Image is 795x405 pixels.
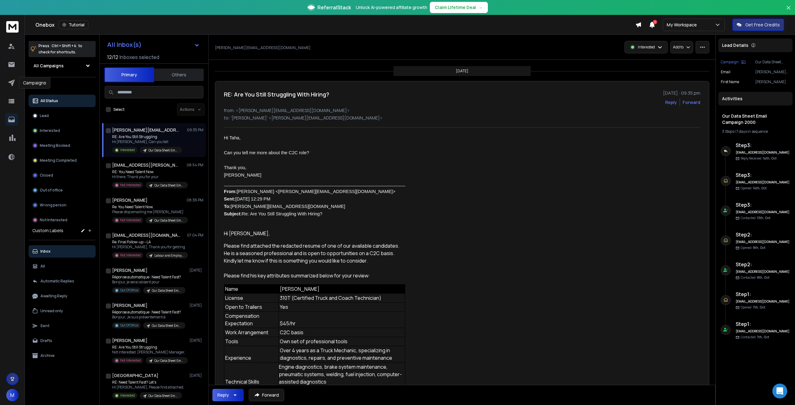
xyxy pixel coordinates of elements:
[40,173,53,178] p: Closed
[29,139,96,152] button: Meeting Booked
[58,20,89,29] button: Tutorial
[736,129,768,134] span: 7 days in sequence
[120,323,138,328] p: Out Of Office
[40,218,67,223] p: Not Interested
[112,310,185,315] p: Réponse automatique : Need Talent Fast?
[29,245,96,258] button: Inbox
[51,42,77,49] span: Ctrl + Shift + k
[317,4,351,11] span: ReferralStack
[120,148,135,152] p: Interested
[638,45,655,50] p: Interested
[187,233,203,238] p: 07:04 PM
[29,305,96,317] button: Unread only
[653,20,657,24] span: 1
[29,290,96,302] button: Awaiting Reply
[736,320,790,328] h6: Step 1 :
[120,253,141,258] p: Not Interested
[40,128,60,133] p: Interested
[29,154,96,167] button: Meeting Completed
[29,82,96,91] h3: Filters
[29,260,96,272] button: All
[39,43,82,55] p: Press to check for shortcuts.
[6,389,19,401] button: M
[187,163,203,168] p: 08:54 PM
[280,347,392,361] span: Over 4 years as a Truck Mechanic, specializing in diagnostics, repairs, and preventive maintenance
[113,107,125,112] label: Select
[102,38,205,51] button: All Inbox(s)
[722,42,748,48] p: Lead Details
[224,211,242,216] b: Subject:
[29,169,96,182] button: Closed
[772,384,787,398] div: Open Intercom Messenger
[152,323,182,328] p: Our Data Sheet Email Campaign 2000
[29,275,96,287] button: Automatic Replies
[217,392,229,398] div: Reply
[784,4,793,19] button: Close banner
[225,338,238,345] span: Tools
[19,77,50,89] div: Campaigns
[224,230,270,237] span: Hi [PERSON_NAME],
[112,245,187,250] p: Hi [PERSON_NAME], Thank you for getting
[112,197,148,203] h1: [PERSON_NAME]
[721,60,746,65] button: Campaign
[120,53,159,61] h3: Inboxes selected
[112,280,185,285] p: Bonjour, je serai absent pour
[189,338,203,343] p: [DATE]
[721,60,739,65] p: Campaign
[189,373,203,378] p: [DATE]
[154,183,184,188] p: Our Data Sheet Email Campaign 2000
[148,394,178,398] p: Our Data Sheet Email Campaign 2000
[753,245,765,250] span: 9th, Oct
[107,42,142,48] h1: All Inbox(s)
[112,174,187,179] p: Hi there, Thank you for your
[32,227,63,234] h3: Custom Labels
[112,209,187,214] p: Please stop emailing me [PERSON_NAME]
[40,249,51,254] p: Inbox
[718,92,793,106] div: Activities
[753,186,767,190] span: 14th, Oct
[721,79,739,84] p: First Name
[722,129,734,134] span: 3 Steps
[479,4,483,11] span: →
[212,389,244,401] button: Reply
[40,353,55,358] p: Archive
[755,70,790,74] p: [PERSON_NAME][EMAIL_ADDRESS][DOMAIN_NAME]
[225,378,259,385] span: Technical Skills
[29,184,96,196] button: Out of office
[224,196,235,201] b: Sent:
[683,99,700,106] div: Forward
[722,113,789,125] h1: Our Data Sheet Email Campaign 2000
[40,143,70,148] p: Meeting Booked
[29,199,96,211] button: Wrong person
[40,113,49,118] p: Lead
[40,98,58,103] p: All Status
[40,203,66,208] p: Wrong person
[225,329,268,336] span: Work Arrangement
[152,288,182,293] p: Our Data Sheet Email Campaign 2000
[112,380,184,385] p: RE: Need Talent Fast? Let’s
[736,290,790,298] h6: Step 1 :
[224,150,309,155] span: Can you tell me more about the C2C role?
[224,173,261,178] span: [PERSON_NAME]
[736,329,790,334] h6: [EMAIL_ADDRESS][DOMAIN_NAME]
[120,288,138,293] p: Out Of Office
[673,45,684,50] p: Add to
[755,79,790,84] p: [PERSON_NAME]
[224,165,247,170] span: Thank you,
[224,204,231,209] b: To:
[112,267,148,273] h1: [PERSON_NAME]
[722,129,789,134] div: |
[40,294,67,299] p: Awaiting Reply
[40,323,49,328] p: Sent
[736,269,790,274] h6: [EMAIL_ADDRESS][DOMAIN_NAME]
[736,240,790,244] h6: [EMAIL_ADDRESS][DOMAIN_NAME]
[225,286,238,292] span: Name
[745,22,780,28] p: Get Free Credits
[741,275,770,280] p: Contacted
[225,295,243,301] span: License
[35,20,635,29] div: Onebox
[187,128,203,133] p: 09:35 PM
[40,264,45,269] p: All
[736,261,790,268] h6: Step 2 :
[112,127,180,133] h1: [PERSON_NAME][EMAIL_ADDRESS][DOMAIN_NAME]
